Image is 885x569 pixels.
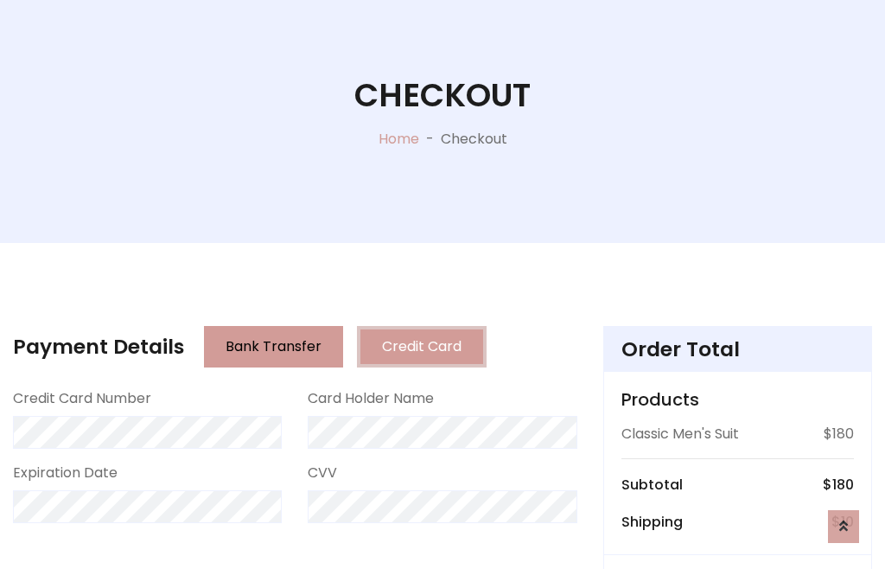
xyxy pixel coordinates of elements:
h5: Products [621,389,854,410]
h1: Checkout [354,76,531,115]
label: Expiration Date [13,463,118,483]
h6: $ [823,476,854,493]
button: Bank Transfer [204,326,343,368]
p: - [419,129,441,150]
p: Checkout [441,129,507,150]
p: Classic Men's Suit [621,424,739,444]
h4: Payment Details [13,335,184,359]
label: CVV [308,463,337,483]
h6: Subtotal [621,476,683,493]
button: Credit Card [357,326,487,368]
p: $180 [824,424,854,444]
h6: Shipping [621,514,683,530]
label: Card Holder Name [308,388,434,409]
h4: Order Total [621,337,854,361]
label: Credit Card Number [13,388,151,409]
span: 180 [832,475,854,495]
a: Home [379,129,419,149]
